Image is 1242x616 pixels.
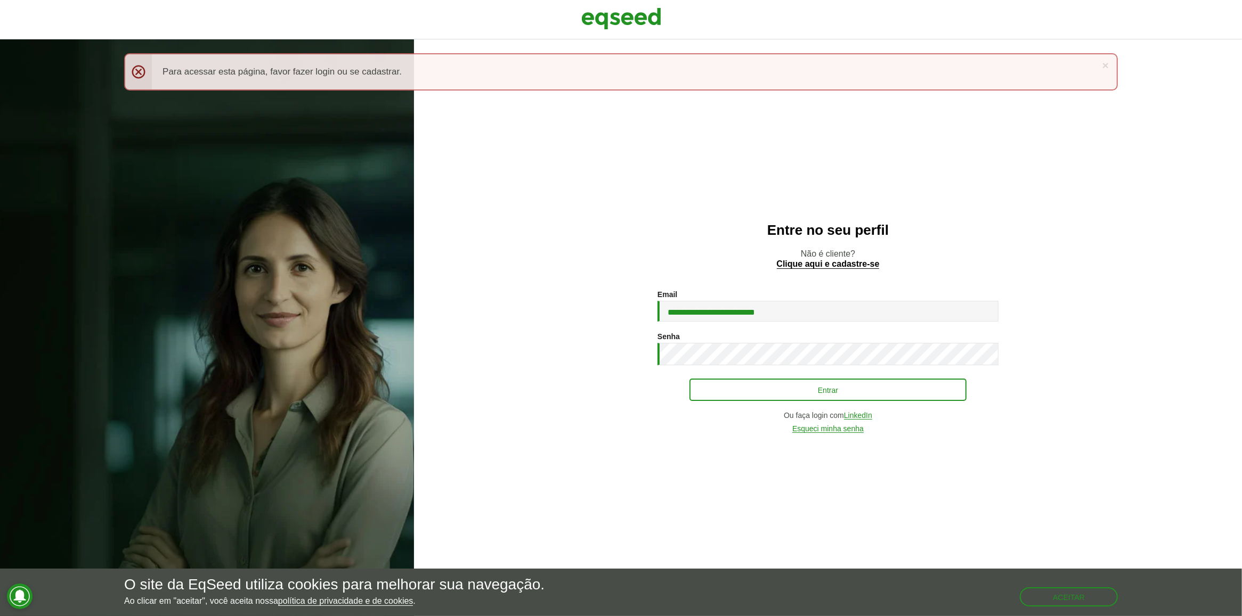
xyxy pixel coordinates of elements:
img: EqSeed Logo [581,5,661,32]
a: × [1102,60,1109,71]
label: Email [657,291,677,298]
a: política de privacidade e de cookies [278,597,413,606]
div: Ou faça login com [657,412,999,420]
a: Clique aqui e cadastre-se [777,260,880,269]
p: Não é cliente? [435,249,1221,269]
a: Esqueci minha senha [792,425,864,433]
button: Entrar [689,379,967,401]
div: Para acessar esta página, favor fazer login ou se cadastrar. [124,53,1118,91]
h5: O site da EqSeed utiliza cookies para melhorar sua navegação. [124,577,545,593]
label: Senha [657,333,680,340]
a: LinkedIn [844,412,872,420]
button: Aceitar [1020,587,1118,606]
h2: Entre no seu perfil [435,223,1221,238]
p: Ao clicar em "aceitar", você aceita nossa . [124,596,545,606]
